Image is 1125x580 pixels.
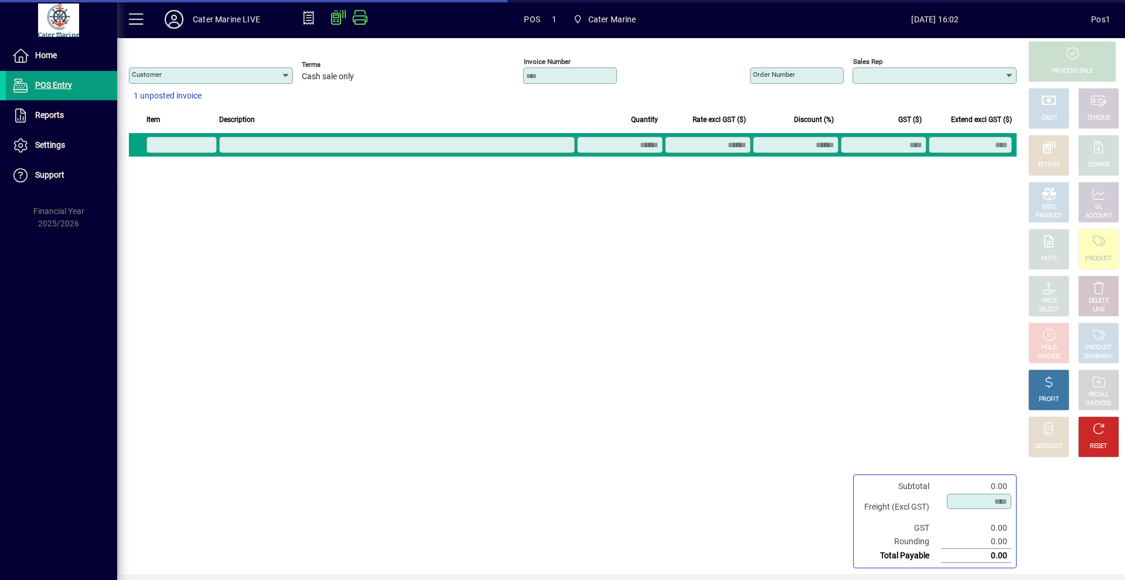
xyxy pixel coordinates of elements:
div: PRODUCT [1085,344,1112,352]
mat-label: Invoice number [524,57,571,66]
div: DELETE [1089,297,1109,306]
td: Subtotal [858,480,941,493]
td: 0.00 [941,535,1011,549]
span: Reports [35,110,64,120]
a: Home [6,41,117,70]
span: Quantity [631,113,658,126]
span: POS Entry [35,80,72,90]
div: CHEQUE [1087,114,1110,123]
div: INVOICES [1086,399,1111,408]
button: Profile [155,9,193,30]
span: 1 unposted invoice [134,90,202,102]
div: Pos1 [1091,10,1110,29]
div: PRODUCT [1085,255,1112,263]
div: RECALL [1089,391,1109,399]
div: GL [1095,203,1103,212]
div: LINE [1093,306,1104,314]
span: 1 [552,10,557,29]
mat-label: Customer [132,70,162,79]
td: 0.00 [941,480,1011,493]
div: RESET [1090,442,1107,451]
mat-label: Sales rep [853,57,882,66]
div: ACCOUNT [1085,212,1112,221]
div: DISCOUNT [1035,442,1063,451]
mat-label: Order number [753,70,795,79]
button: 1 unposted invoice [129,86,206,107]
td: GST [858,521,941,535]
a: Reports [6,101,117,130]
div: HOLD [1041,344,1056,352]
td: 0.00 [941,521,1011,535]
a: Settings [6,131,117,160]
span: Support [35,170,64,179]
div: MISC [1042,203,1056,212]
td: Total Payable [858,549,941,563]
td: Rounding [858,535,941,549]
span: GST ($) [898,113,922,126]
div: PRICE [1041,297,1057,306]
span: Cater Marine [568,9,641,30]
span: Description [219,113,255,126]
div: CASH [1041,114,1056,123]
span: Cash sale only [302,72,354,82]
div: SUMMARY [1084,352,1113,361]
a: Support [6,161,117,190]
span: Cater Marine [588,10,636,29]
span: Discount (%) [794,113,834,126]
span: [DATE] 16:02 [779,10,1092,29]
div: SELECT [1039,306,1059,314]
div: NOTE [1041,255,1056,263]
span: Terms [302,61,372,69]
span: Settings [35,140,65,150]
div: PROCESS SALE [1052,67,1093,76]
div: PRODUCT [1035,212,1062,221]
div: INVOICE [1038,352,1059,361]
div: EFTPOS [1038,161,1060,169]
div: PROFIT [1039,395,1059,404]
span: Rate excl GST ($) [693,113,746,126]
td: 0.00 [941,549,1011,563]
span: Item [146,113,161,126]
div: Cater Marine LIVE [193,10,260,29]
span: Home [35,50,57,60]
span: POS [524,10,540,29]
td: Freight (Excl GST) [858,493,941,521]
span: Extend excl GST ($) [951,113,1012,126]
div: CHARGE [1087,161,1110,169]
